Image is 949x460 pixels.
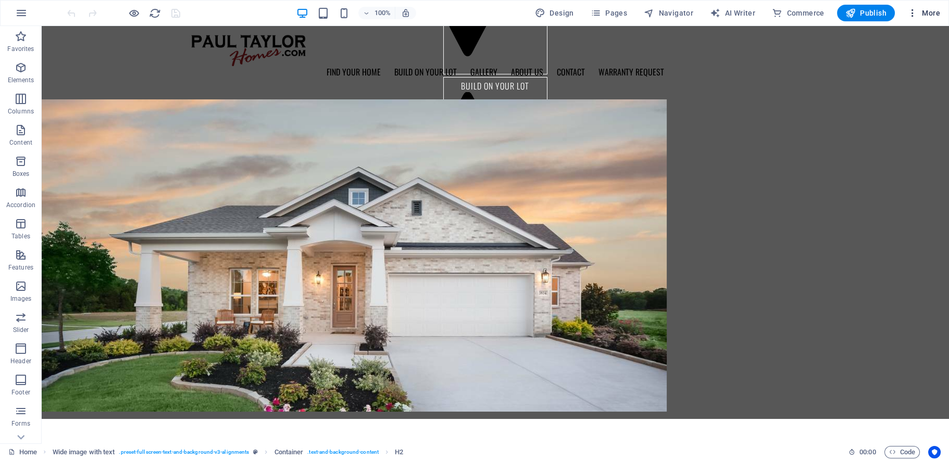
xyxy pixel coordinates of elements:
[928,446,941,458] button: Usercentrics
[907,8,940,18] span: More
[274,446,304,458] span: Click to select. Double-click to edit
[535,8,574,18] span: Design
[644,8,693,18] span: Navigator
[710,8,755,18] span: AI Writer
[149,7,161,19] i: Reload page
[8,107,34,116] p: Columns
[53,446,115,458] span: Click to select. Double-click to edit
[358,7,395,19] button: 100%
[10,295,32,303] p: Images
[845,8,886,18] span: Publish
[772,8,825,18] span: Commerce
[7,45,34,53] p: Favorites
[531,5,578,21] button: Design
[53,446,404,458] nav: breadcrumb
[11,419,30,428] p: Forms
[889,446,915,458] span: Code
[859,446,876,458] span: 00 00
[253,449,258,455] i: This element is a customizable preset
[8,263,33,272] p: Features
[867,448,868,456] span: :
[8,76,34,84] p: Elements
[13,326,29,334] p: Slider
[374,7,391,19] h6: 100%
[10,357,31,365] p: Header
[395,446,403,458] span: Click to select. Double-click to edit
[591,8,627,18] span: Pages
[13,170,30,178] p: Boxes
[401,8,410,18] i: On resize automatically adjust zoom level to fit chosen device.
[884,446,920,458] button: Code
[903,5,944,21] button: More
[706,5,759,21] button: AI Writer
[148,7,161,19] button: reload
[119,446,249,458] span: . preset-fullscreen-text-and-background-v3-alignments
[128,7,140,19] button: Click here to leave preview mode and continue editing
[6,201,35,209] p: Accordion
[9,138,32,147] p: Content
[307,446,379,458] span: . text-and-background-content
[837,5,895,21] button: Publish
[640,5,697,21] button: Navigator
[531,5,578,21] div: Design (Ctrl+Alt+Y)
[11,388,30,397] p: Footer
[8,446,37,458] a: Click to cancel selection. Double-click to open Pages
[768,5,829,21] button: Commerce
[586,5,631,21] button: Pages
[11,232,30,240] p: Tables
[848,446,876,458] h6: Session time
